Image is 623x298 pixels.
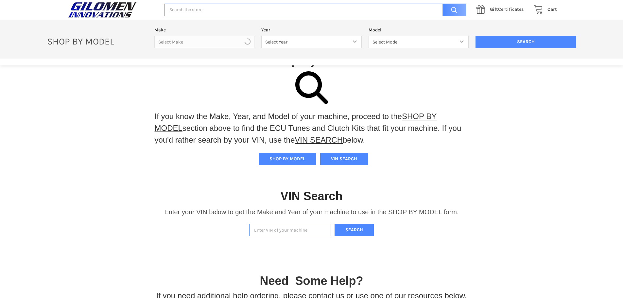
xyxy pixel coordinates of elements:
[260,272,363,290] p: Need Some Help?
[335,224,374,237] button: Search
[164,4,466,16] input: Search the store
[439,4,466,16] input: Search
[44,36,151,47] p: SHOP BY MODEL
[476,36,576,48] input: Search
[155,111,469,146] p: If you know the Make, Year, and Model of your machine, proceed to the section above to find the E...
[164,207,459,217] p: Enter your VIN below to get the Make and Year of your machine to use in the SHOP BY MODEL form.
[66,2,138,18] img: GILOMEN INNOVATIONS
[320,153,368,165] button: VIN SEARCH
[547,7,557,12] span: Cart
[530,6,557,14] a: Cart
[473,6,530,14] a: GiftCertificates
[261,26,362,33] label: Year
[259,153,316,165] button: SHOP BY MODEL
[280,189,342,203] h1: VIN Search
[155,112,437,132] a: SHOP BY MODEL
[295,135,343,144] a: VIN SEARCH
[490,7,524,12] span: Certificates
[490,7,498,12] span: Gift
[66,2,158,18] a: GILOMEN INNOVATIONS
[249,224,331,237] input: Enter VIN of your machine
[154,26,255,33] label: Make
[369,26,469,33] label: Model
